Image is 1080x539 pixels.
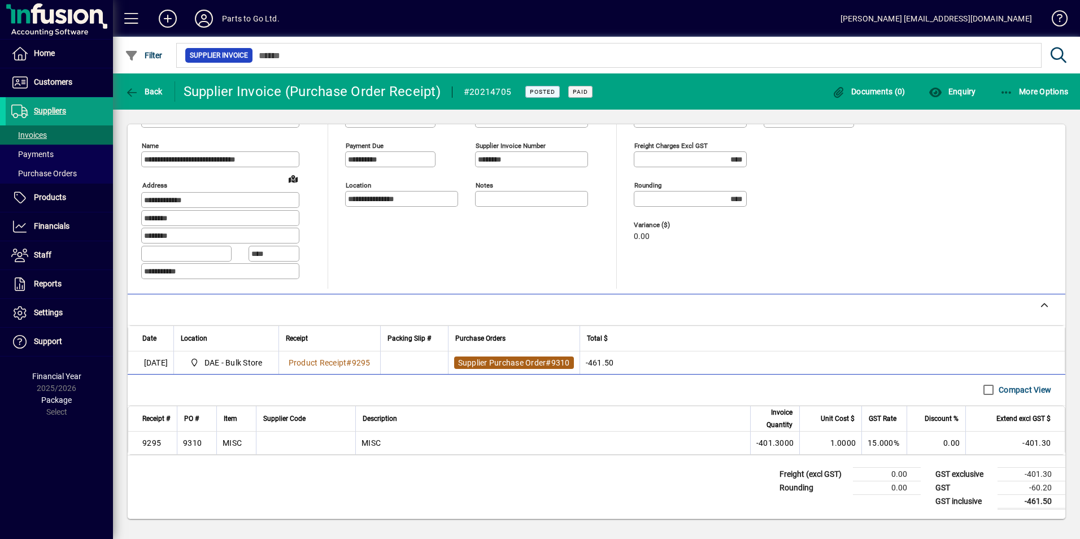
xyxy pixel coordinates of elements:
div: #20214705 [464,83,511,101]
td: MISC [355,432,750,454]
div: Parts to Go Ltd. [222,10,280,28]
mat-label: Notes [476,181,493,189]
span: Item [224,412,237,425]
a: Support [6,328,113,356]
button: Profile [186,8,222,29]
span: Support [34,337,62,346]
span: Supplier Code [263,412,306,425]
span: Home [34,49,55,58]
span: Purchase Orders [455,332,506,345]
div: Receipt [286,332,373,345]
button: More Options [997,81,1072,102]
span: Supplier Invoice [190,50,248,61]
span: Extend excl GST $ [996,412,1051,425]
a: Supplier Purchase Order#9310 [454,357,574,369]
span: Variance ($) [634,221,702,229]
span: # [546,358,551,367]
a: Product Receipt#9295 [285,357,374,369]
span: Financials [34,221,69,231]
a: Purchase Orders [6,164,113,183]
span: More Options [1000,87,1069,96]
td: GST [930,481,998,494]
td: 0.00 [853,481,921,494]
a: Products [6,184,113,212]
button: Filter [122,45,166,66]
span: Package [41,395,72,405]
td: Rounding [774,481,853,494]
span: Product Receipt [289,358,347,367]
span: 0.00 [634,232,650,241]
span: Unit Cost $ [821,412,855,425]
span: DAE - Bulk Store [185,356,267,370]
span: Staff [34,250,51,259]
span: Supplier Purchase Order [458,358,546,367]
span: Posted [530,88,555,95]
td: -461.50 [580,351,1065,374]
span: Filter [125,51,163,60]
span: Documents (0) [832,87,905,96]
span: Back [125,87,163,96]
a: Staff [6,241,113,269]
button: Enquiry [926,81,978,102]
span: 9310 [551,358,570,367]
a: Invoices [6,125,113,145]
div: Supplier Invoice (Purchase Order Receipt) [184,82,441,101]
td: 9310 [177,432,216,454]
label: Compact View [996,384,1051,395]
button: Back [122,81,166,102]
span: Enquiry [929,87,976,96]
span: Discount % [925,412,959,425]
a: Reports [6,270,113,298]
span: Receipt [286,332,308,345]
td: 0.00 [907,432,965,454]
td: Freight (excl GST) [774,467,853,481]
span: Paid [573,88,588,95]
span: # [346,358,351,367]
span: Packing Slip # [387,332,431,345]
div: MISC [223,437,242,449]
a: View on map [284,169,302,188]
button: Add [150,8,186,29]
span: Purchase Orders [11,169,77,178]
span: Location [181,332,207,345]
span: PO # [184,412,199,425]
td: 0.00 [853,467,921,481]
mat-label: Rounding [634,181,661,189]
span: Suppliers [34,106,66,115]
span: Settings [34,308,63,317]
span: Invoices [11,131,47,140]
td: -60.20 [998,481,1065,494]
div: Date [142,332,167,345]
a: Financials [6,212,113,241]
a: Payments [6,145,113,164]
a: Knowledge Base [1043,2,1066,39]
td: GST exclusive [930,467,998,481]
span: Customers [34,77,72,86]
td: 1.0000 [799,432,861,454]
a: Customers [6,68,113,97]
span: Reports [34,279,62,288]
span: Financial Year [32,372,81,381]
td: -401.3000 [750,432,799,454]
mat-label: Freight charges excl GST [634,142,708,150]
mat-label: Payment due [346,142,384,150]
td: 9295 [128,432,177,454]
span: Description [363,412,397,425]
a: Settings [6,299,113,327]
span: Date [142,332,156,345]
span: [DATE] [144,357,168,368]
span: Products [34,193,66,202]
button: Documents (0) [829,81,908,102]
div: Total $ [587,332,1051,345]
app-page-header-button: Back [113,81,175,102]
span: Invoice Quantity [757,406,792,431]
mat-label: Supplier invoice number [476,142,546,150]
span: GST Rate [869,412,896,425]
td: 15.000% [861,432,907,454]
span: 9295 [352,358,371,367]
div: [PERSON_NAME] [EMAIL_ADDRESS][DOMAIN_NAME] [841,10,1032,28]
div: Packing Slip # [387,332,441,345]
mat-label: Name [142,142,159,150]
td: GST inclusive [930,494,998,508]
mat-label: Location [346,181,371,189]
